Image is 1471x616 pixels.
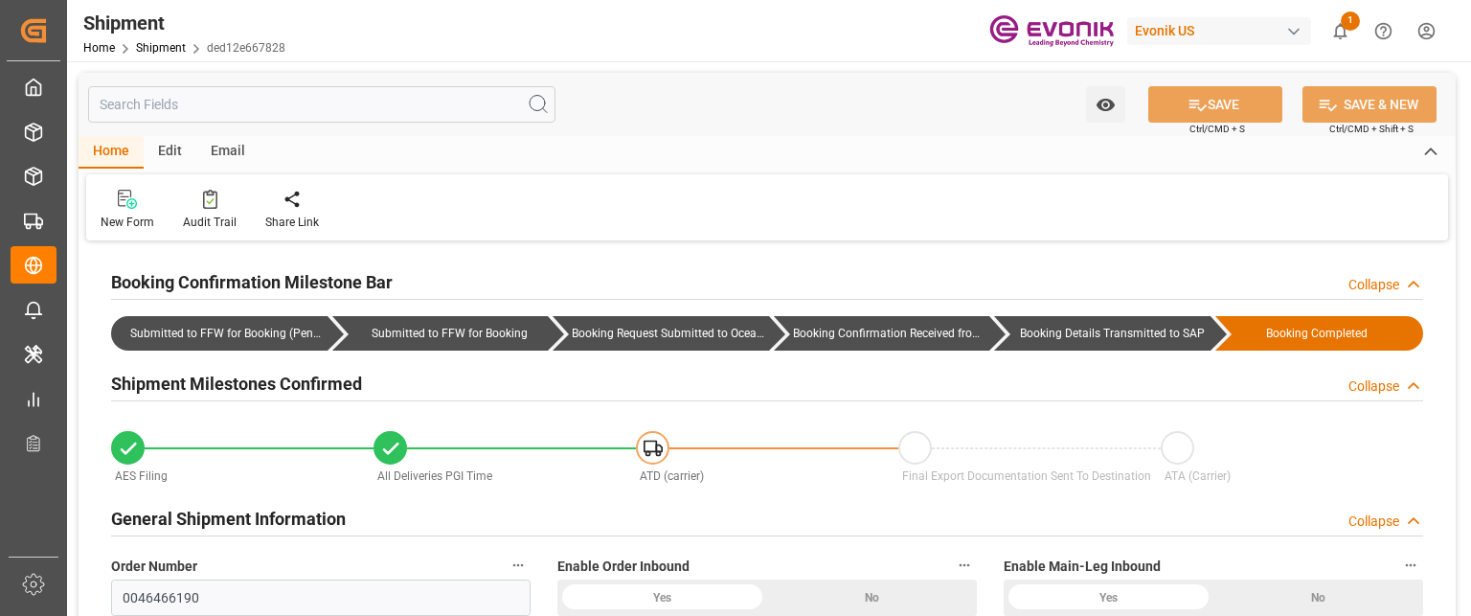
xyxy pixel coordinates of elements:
[79,136,144,169] div: Home
[952,553,977,578] button: Enable Order Inbound
[1013,316,1211,351] div: Booking Details Transmitted to SAP
[1234,316,1400,351] div: Booking Completed
[1362,10,1405,53] button: Help Center
[1348,376,1399,397] div: Collapse
[1004,557,1161,577] span: Enable Main-Leg Inbound
[1086,86,1125,123] button: open menu
[130,316,328,351] div: Submitted to FFW for Booking (Pending)
[136,41,186,55] a: Shipment
[101,214,154,231] div: New Form
[1127,17,1311,45] div: Evonik US
[351,316,549,351] div: Submitted to FFW for Booking
[1148,86,1282,123] button: SAVE
[377,469,492,483] span: All Deliveries PGI Time
[83,9,285,37] div: Shipment
[774,316,990,351] div: Booking Confirmation Received from Ocean Carrier
[183,214,237,231] div: Audit Trail
[111,269,393,295] h2: Booking Confirmation Milestone Bar
[1189,122,1245,136] span: Ctrl/CMD + S
[572,316,769,351] div: Booking Request Submitted to Ocean Carrier
[994,316,1211,351] div: Booking Details Transmitted to SAP
[1165,469,1231,483] span: ATA (Carrier)
[989,14,1114,48] img: Evonik-brand-mark-Deep-Purple-RGB.jpeg_1700498283.jpeg
[767,580,977,616] div: No
[1213,580,1423,616] div: No
[902,469,1151,483] span: Final Export Documentation Sent To Destination
[1348,512,1399,532] div: Collapse
[111,316,328,351] div: Submitted to FFW for Booking (Pending)
[196,136,260,169] div: Email
[553,316,769,351] div: Booking Request Submitted to Ocean Carrier
[557,557,690,577] span: Enable Order Inbound
[111,506,346,532] h2: General Shipment Information
[1215,316,1423,351] div: Booking Completed
[1341,11,1360,31] span: 1
[1004,580,1213,616] div: Yes
[1329,122,1414,136] span: Ctrl/CMD + Shift + S
[265,214,319,231] div: Share Link
[115,469,168,483] span: AES Filing
[83,41,115,55] a: Home
[1348,275,1399,295] div: Collapse
[640,469,704,483] span: ATD (carrier)
[332,316,549,351] div: Submitted to FFW for Booking
[1398,553,1423,578] button: Enable Main-Leg Inbound
[506,553,531,578] button: Order Number
[557,580,767,616] div: Yes
[111,371,362,397] h2: Shipment Milestones Confirmed
[144,136,196,169] div: Edit
[111,557,197,577] span: Order Number
[1127,12,1319,49] button: Evonik US
[1319,10,1362,53] button: show 1 new notifications
[1302,86,1437,123] button: SAVE & NEW
[88,86,555,123] input: Search Fields
[793,316,990,351] div: Booking Confirmation Received from Ocean Carrier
